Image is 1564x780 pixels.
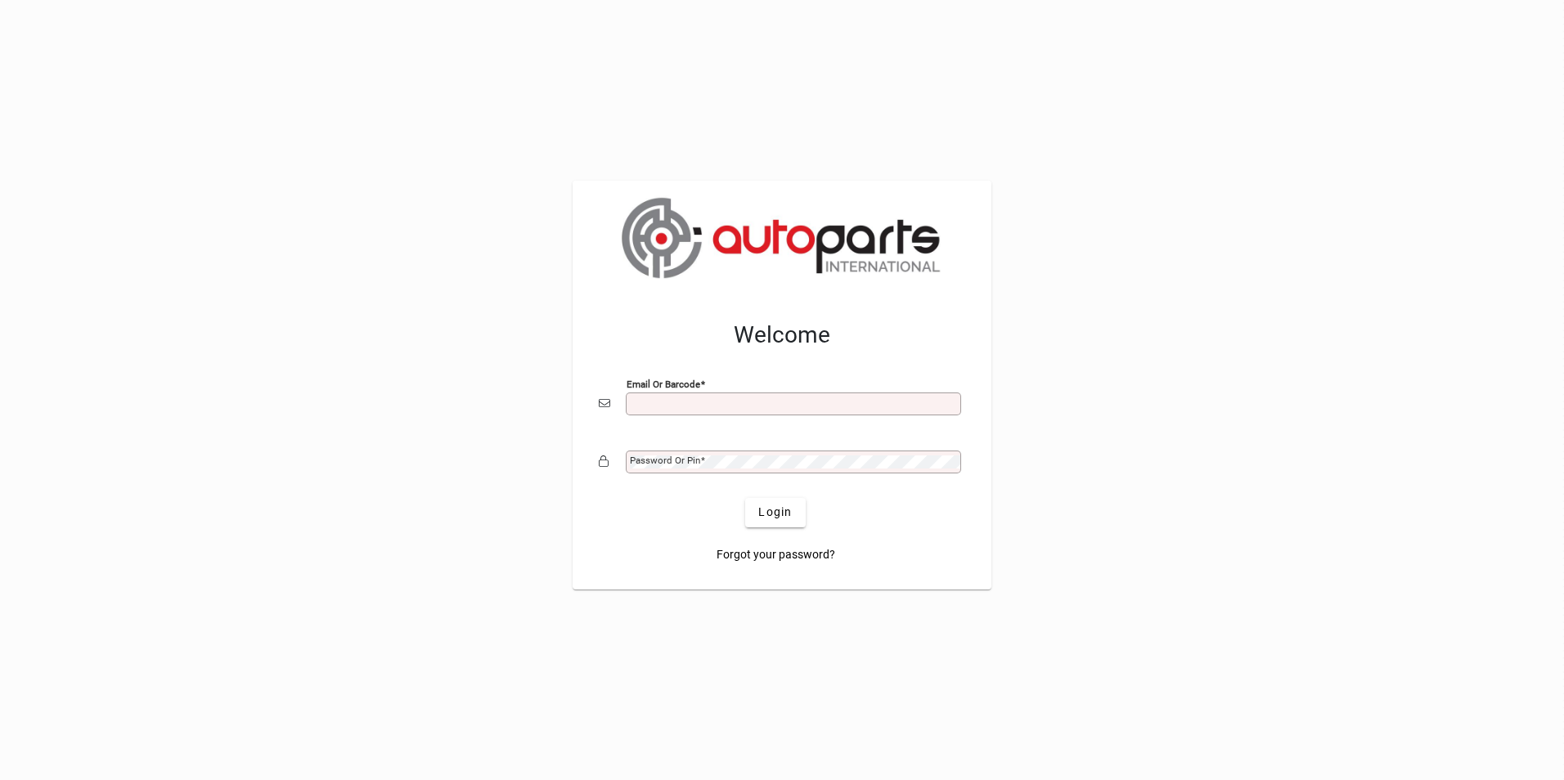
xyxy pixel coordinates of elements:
h2: Welcome [599,321,965,349]
mat-label: Password or Pin [630,455,700,466]
button: Login [745,498,805,527]
a: Forgot your password? [710,540,842,570]
mat-label: Email or Barcode [627,378,700,389]
span: Forgot your password? [717,546,835,563]
span: Login [758,504,792,521]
